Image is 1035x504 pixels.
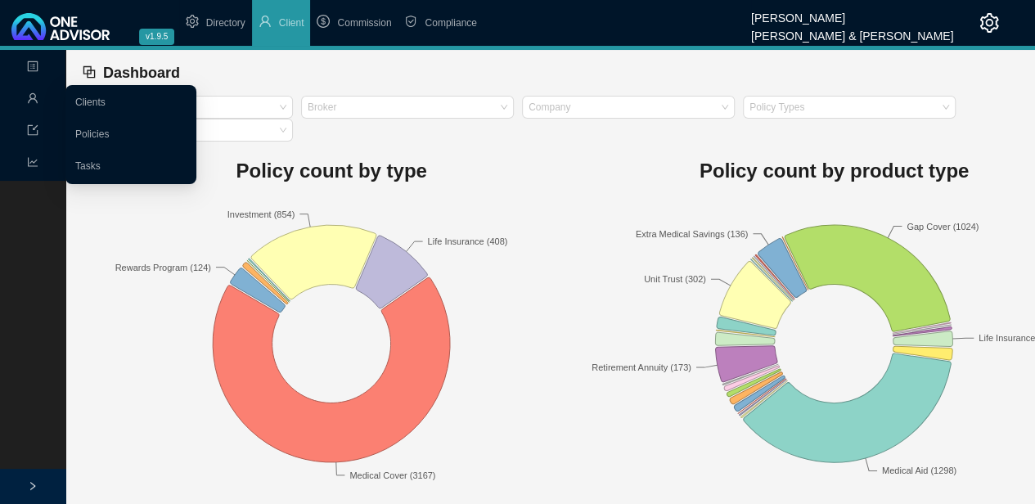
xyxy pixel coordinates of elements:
[259,15,272,28] span: user
[751,22,953,40] div: [PERSON_NAME] & [PERSON_NAME]
[349,470,435,480] text: Medical Cover (3167)
[103,65,180,81] span: Dashboard
[979,13,999,33] span: setting
[75,128,109,140] a: Policies
[27,150,38,178] span: line-chart
[28,481,38,491] span: right
[279,17,304,29] span: Client
[317,15,330,28] span: dollar
[186,15,199,28] span: setting
[227,209,295,219] text: Investment (854)
[882,466,956,475] text: Medical Aid (1298)
[337,17,391,29] span: Commission
[404,15,417,28] span: safety
[428,236,508,246] text: Life Insurance (408)
[139,29,174,45] span: v1.9.5
[206,17,245,29] span: Directory
[11,13,110,40] img: 2df55531c6924b55f21c4cf5d4484680-logo-light.svg
[27,54,38,83] span: profile
[80,155,583,187] h1: Policy count by type
[82,65,97,79] span: block
[75,160,101,172] a: Tasks
[907,222,979,232] text: Gap Cover (1024)
[636,229,749,239] text: Extra Medical Savings (136)
[27,118,38,146] span: import
[425,17,476,29] span: Compliance
[644,274,706,284] text: Unit Trust (302)
[27,86,38,115] span: user
[592,362,691,372] text: Retirement Annuity (173)
[751,4,953,22] div: [PERSON_NAME]
[75,97,106,108] a: Clients
[115,263,211,272] text: Rewards Program (124)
